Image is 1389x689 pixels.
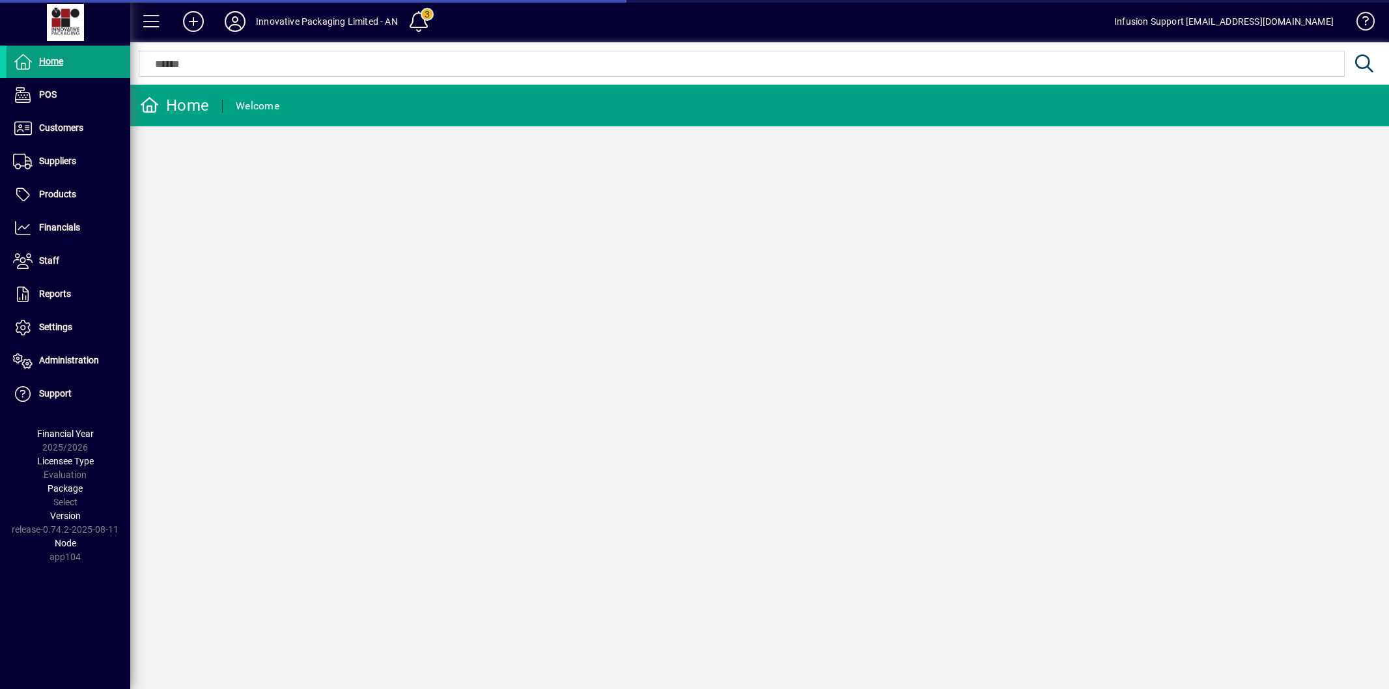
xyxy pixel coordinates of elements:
span: Settings [39,322,72,332]
div: Innovative Packaging Limited - AN [256,11,398,32]
a: Products [7,178,130,211]
span: Administration [39,355,99,365]
div: Infusion Support [EMAIL_ADDRESS][DOMAIN_NAME] [1114,11,1334,32]
a: Suppliers [7,145,130,178]
button: Add [173,10,214,33]
a: POS [7,79,130,111]
a: Settings [7,311,130,344]
span: Financials [39,222,80,232]
span: Package [48,483,83,494]
span: Node [55,538,76,548]
span: Support [39,388,72,399]
div: Welcome [236,96,279,117]
a: Administration [7,344,130,377]
span: Version [50,511,81,521]
a: Customers [7,112,130,145]
span: Financial Year [37,429,94,439]
span: Staff [39,255,59,266]
span: Reports [39,288,71,299]
span: Suppliers [39,156,76,166]
span: Licensee Type [37,456,94,466]
div: Home [140,95,209,116]
a: Staff [7,245,130,277]
a: Financials [7,212,130,244]
a: Reports [7,278,130,311]
span: POS [39,89,57,100]
button: Profile [214,10,256,33]
a: Knowledge Base [1347,3,1373,45]
span: Home [39,56,63,66]
span: Customers [39,122,83,133]
a: Support [7,378,130,410]
span: Products [39,189,76,199]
